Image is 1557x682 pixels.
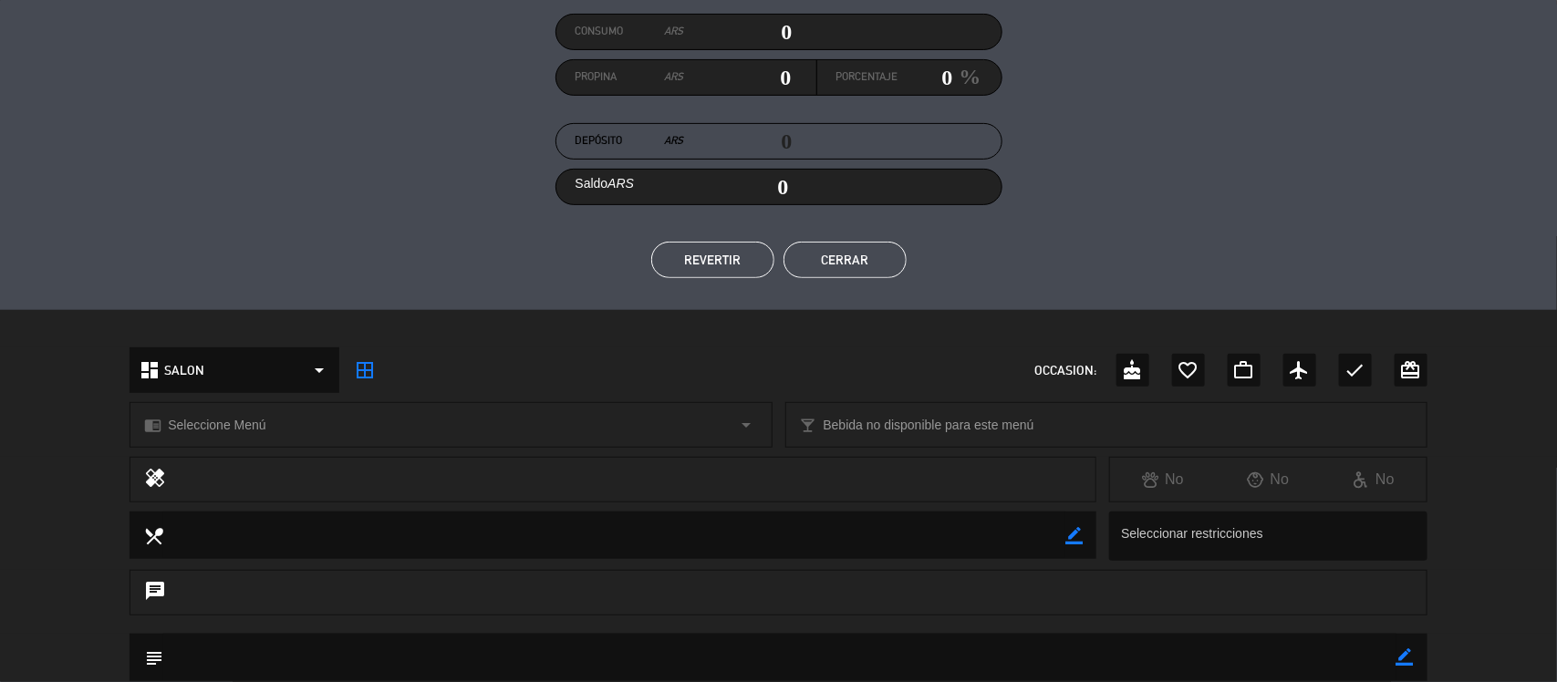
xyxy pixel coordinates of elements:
div: No [1110,468,1216,491]
i: healing [144,467,166,492]
label: Saldo [576,173,635,194]
label: Propina [576,68,684,87]
em: ARS [664,68,683,87]
span: Bebida no disponible para este menú [824,415,1034,436]
i: border_color [1396,648,1414,666]
i: local_dining [143,525,163,545]
em: ARS [607,176,634,191]
div: No [1216,468,1322,491]
i: arrow_drop_down [736,414,758,436]
i: cake [1122,359,1144,381]
input: 0 [683,64,792,91]
i: border_color [1065,527,1083,544]
i: arrow_drop_down [308,359,330,381]
i: chrome_reader_mode [144,417,161,434]
span: Seleccione Menú [168,415,265,436]
div: No [1321,468,1427,491]
i: favorite_border [1178,359,1199,381]
label: Consumo [576,23,684,41]
em: ARS [665,23,684,41]
button: REVERTIR [651,242,774,278]
i: check [1344,359,1366,381]
i: subject [143,647,163,667]
input: 0 [898,64,953,91]
i: border_all [354,359,376,381]
i: dashboard [139,359,161,381]
input: 0 [684,18,793,46]
span: OCCASION: [1035,360,1097,381]
i: card_giftcard [1400,359,1422,381]
i: local_bar [800,417,817,434]
label: Depósito [576,132,684,150]
i: work_outline [1233,359,1255,381]
em: ARS [665,132,684,150]
i: airplanemode_active [1289,359,1311,381]
button: Cerrar [784,242,907,278]
em: % [953,59,981,95]
i: chat [144,580,166,605]
label: Porcentaje [836,68,898,87]
span: SALON [164,360,204,381]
